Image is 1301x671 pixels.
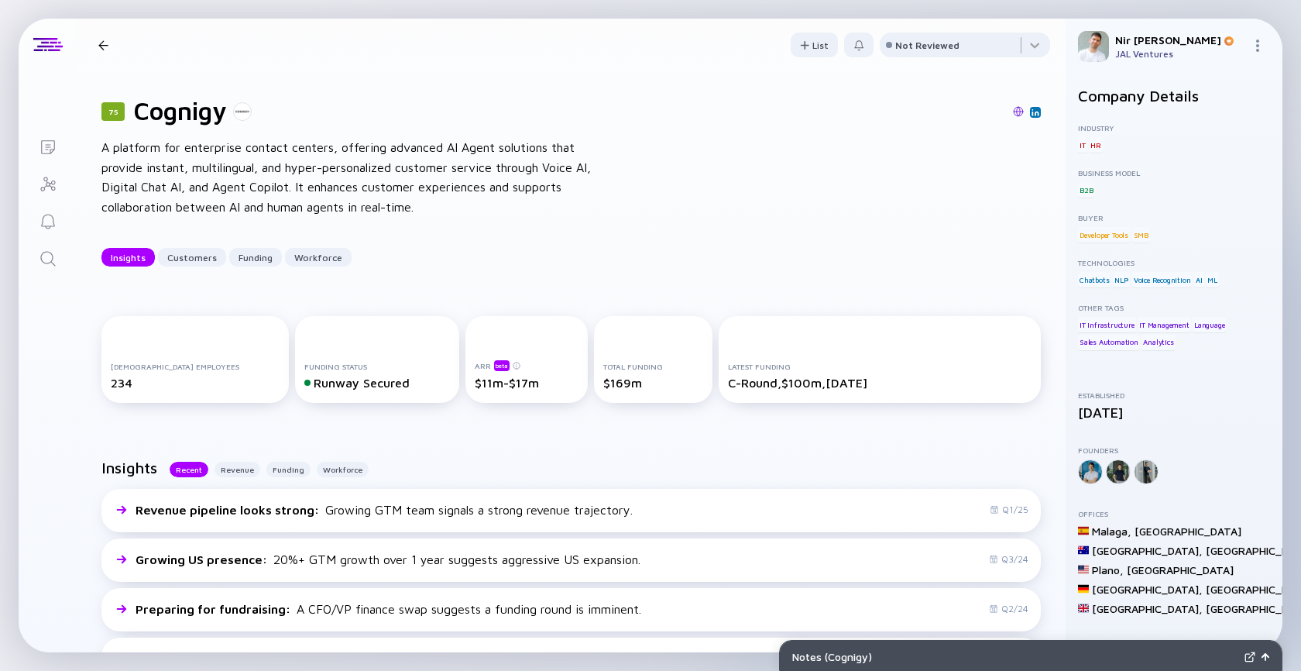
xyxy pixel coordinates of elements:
[1078,303,1270,312] div: Other Tags
[1244,652,1255,662] img: Expand Notes
[1078,272,1110,287] div: Chatbots
[1078,123,1270,132] div: Industry
[989,553,1028,565] div: Q3/24
[136,552,640,566] div: 20%+ GTM growth over 1 year suggests aggressive US expansion.
[1078,564,1089,575] img: United States Flag
[1251,40,1264,52] img: Menu
[1078,446,1270,455] div: Founders
[1078,509,1270,518] div: Offices
[136,552,270,566] span: Growing US presence :
[136,602,641,616] div: A CFO/VP finance swap suggests a funding round is imminent.
[1078,168,1270,177] div: Business Model
[1193,317,1226,332] div: Language
[1135,525,1241,538] div: [GEOGRAPHIC_DATA]
[170,462,208,477] button: Recent
[19,201,77,239] a: Reminders
[266,462,311,477] button: Funding
[1206,272,1219,287] div: ML
[1092,583,1203,596] div: [GEOGRAPHIC_DATA] ,
[1078,335,1140,350] div: Sales Automation
[1078,545,1089,556] img: Australia Flag
[1132,227,1150,243] div: SMB
[1078,31,1109,62] img: Nir Profile Picture
[136,652,614,666] div: Revealed through ongoing employee exits alongside team expansion.
[136,503,322,517] span: Revenue pipeline looks strong :
[989,603,1028,614] div: Q2/24
[101,138,597,217] div: A platform for enterprise contact centers, offering advanced AI Agent solutions that provide inst...
[285,246,352,270] div: Workforce
[1078,258,1270,267] div: Technologies
[1194,272,1204,287] div: AI
[1078,603,1089,614] img: United Kingdom Flag
[1141,335,1175,350] div: Analytics
[1132,272,1193,287] div: Voice Recognition
[229,248,282,267] button: Funding
[792,650,1238,663] div: Notes ( Cognigy )
[1115,33,1245,46] div: Nir [PERSON_NAME]
[791,33,838,57] button: List
[1078,87,1270,105] h2: Company Details
[158,246,226,270] div: Customers
[19,127,77,164] a: Lists
[1089,137,1103,153] div: HR
[1013,106,1024,117] img: Cognigy Website
[1078,213,1270,222] div: Buyer
[1078,182,1094,198] div: B2B
[1092,602,1203,615] div: [GEOGRAPHIC_DATA] ,
[1113,272,1130,287] div: NLP
[1138,317,1190,332] div: IT Management
[101,246,155,270] div: Insights
[1092,544,1203,557] div: [GEOGRAPHIC_DATA] ,
[136,652,231,666] span: Restructuring? :
[285,248,352,267] button: Workforce
[990,504,1028,515] div: Q1/25
[1078,137,1087,153] div: IT
[304,376,450,390] div: Runway Secured
[317,462,369,477] button: Workforce
[1092,525,1131,538] div: Malaga ,
[134,96,227,126] h1: Cognigy
[1078,227,1130,243] div: Developer Tools
[19,239,77,276] a: Search
[1092,563,1124,576] div: Plano ,
[136,602,293,616] span: Preparing for fundraising :
[603,376,703,390] div: $169m
[19,164,77,201] a: Investor Map
[111,362,280,371] div: [DEMOGRAPHIC_DATA] Employees
[1078,525,1089,536] img: Spain Flag
[494,360,510,371] div: beta
[475,360,579,371] div: ARR
[1115,48,1245,60] div: JAL Ventures
[229,246,282,270] div: Funding
[728,362,1032,371] div: Latest Funding
[1032,108,1039,116] img: Cognigy Linkedin Page
[1078,583,1089,594] img: Germany Flag
[603,362,703,371] div: Total Funding
[1262,653,1269,661] img: Open Notes
[101,102,125,121] div: 75
[304,362,450,371] div: Funding Status
[1078,317,1136,332] div: IT Infrastructure
[1078,391,1270,400] div: Established
[136,503,633,517] div: Growing GTM team signals a strong revenue trajectory.
[895,40,959,51] div: Not Reviewed
[101,459,157,477] h2: Insights
[158,248,226,267] button: Customers
[1078,404,1270,421] div: [DATE]
[475,376,579,390] div: $11m-$17m
[215,462,260,477] button: Revenue
[728,376,1032,390] div: C-Round, $100m, [DATE]
[101,248,155,267] button: Insights
[111,376,280,390] div: 234
[1127,563,1234,576] div: [GEOGRAPHIC_DATA]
